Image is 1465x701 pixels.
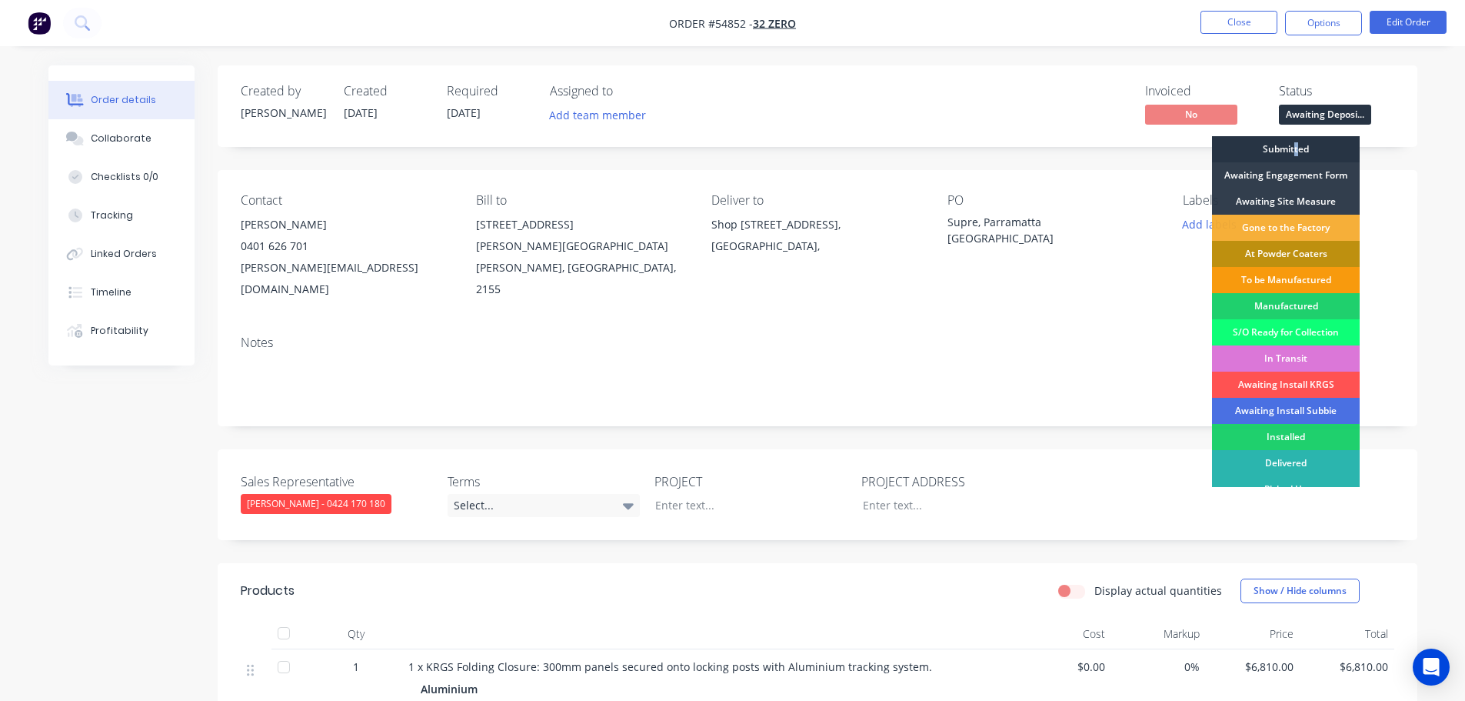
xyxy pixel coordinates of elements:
div: Created by [241,84,325,98]
div: Contact [241,193,451,208]
div: Order details [91,93,156,107]
div: 0401 626 701 [241,235,451,257]
div: Shop [STREET_ADDRESS],[GEOGRAPHIC_DATA], [711,214,922,263]
button: Edit Order [1370,11,1447,34]
div: Select... [448,494,640,517]
span: 0% [1117,659,1200,675]
button: Tracking [48,196,195,235]
span: 1 x KRGS Folding Closure: 300mm panels secured onto locking posts with Aluminium tracking system. [408,659,932,674]
div: Checklists 0/0 [91,170,158,184]
div: At Powder Coaters [1212,241,1360,267]
div: Total [1300,619,1394,649]
label: PROJECT [654,472,847,491]
button: Timeline [48,273,195,312]
button: Add team member [541,105,654,125]
div: Collaborate [91,132,151,145]
div: Supre, Parramatta [GEOGRAPHIC_DATA] [947,214,1140,246]
div: Installed [1212,424,1360,450]
div: Assigned to [550,84,704,98]
div: [PERSON_NAME] [241,105,325,121]
div: Open Intercom Messenger [1413,649,1450,686]
div: Labels [1183,193,1393,208]
div: [GEOGRAPHIC_DATA], [711,235,922,257]
div: Price [1206,619,1300,649]
div: Picked Up [1212,476,1360,502]
div: [PERSON_NAME] - 0424 170 180 [241,494,391,514]
div: Awaiting Engagement Form [1212,162,1360,189]
span: [DATE] [344,105,378,120]
span: $0.00 [1024,659,1106,675]
span: $6,810.00 [1306,659,1388,675]
div: In Transit [1212,345,1360,372]
div: Timeline [91,285,132,299]
div: S/O Ready for Collection [1212,319,1360,345]
div: Aluminium [421,678,484,700]
label: Display actual quantities [1094,582,1222,599]
div: Delivered [1212,450,1360,476]
span: $6,810.00 [1212,659,1294,675]
div: Bill to [476,193,687,208]
label: Sales Representative [241,472,433,491]
div: Manufactured [1212,293,1360,319]
div: Required [447,84,531,98]
button: Add labels [1174,214,1245,235]
label: PROJECT ADDRESS [861,472,1054,491]
div: Tracking [91,209,133,222]
span: Order #54852 - [669,16,753,31]
div: [PERSON_NAME][EMAIL_ADDRESS][DOMAIN_NAME] [241,257,451,300]
button: Options [1285,11,1362,35]
div: Linked Orders [91,247,157,261]
div: [STREET_ADDRESS][PERSON_NAME][GEOGRAPHIC_DATA][PERSON_NAME], [GEOGRAPHIC_DATA], 2155 [476,214,687,300]
span: 1 [353,659,359,675]
div: Awaiting Install Subbie [1212,398,1360,424]
div: Products [241,582,295,600]
button: Add team member [550,105,654,125]
button: Awaiting Deposi... [1279,105,1371,128]
button: Order details [48,81,195,119]
div: Profitability [91,324,148,338]
button: Show / Hide columns [1240,579,1360,603]
button: Linked Orders [48,235,195,273]
button: Close [1200,11,1277,34]
div: To be Manufactured [1212,267,1360,293]
button: Checklists 0/0 [48,158,195,196]
button: Collaborate [48,119,195,158]
div: Status [1279,84,1394,98]
div: [STREET_ADDRESS] [476,214,687,235]
button: Profitability [48,312,195,350]
div: Shop [STREET_ADDRESS], [711,214,922,235]
span: [DATE] [447,105,481,120]
label: Terms [448,472,640,491]
div: Gone to the Factory [1212,215,1360,241]
span: No [1145,105,1237,124]
div: Markup [1111,619,1206,649]
div: Awaiting Site Measure [1212,189,1360,215]
div: Awaiting Install KRGS [1212,372,1360,398]
div: [PERSON_NAME]0401 626 701[PERSON_NAME][EMAIL_ADDRESS][DOMAIN_NAME] [241,214,451,300]
div: Notes [241,335,1394,350]
div: PO [947,193,1158,208]
div: [PERSON_NAME][GEOGRAPHIC_DATA][PERSON_NAME], [GEOGRAPHIC_DATA], 2155 [476,235,687,300]
div: Deliver to [711,193,922,208]
img: Factory [28,12,51,35]
div: Submitted [1212,136,1360,162]
div: Created [344,84,428,98]
span: Awaiting Deposi... [1279,105,1371,124]
div: Cost [1017,619,1112,649]
div: [PERSON_NAME] [241,214,451,235]
a: 32 Zero [753,16,796,31]
div: Invoiced [1145,84,1260,98]
div: Qty [310,619,402,649]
